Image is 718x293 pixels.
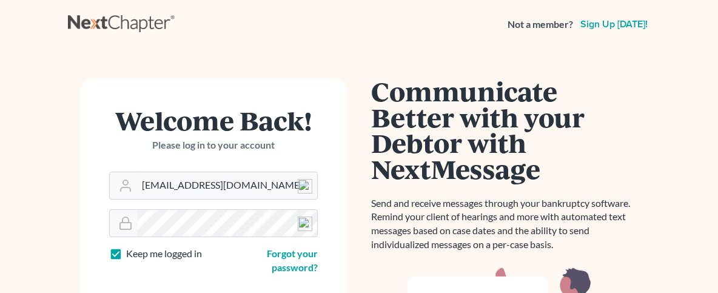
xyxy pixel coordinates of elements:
a: Forgot your password? [267,248,318,273]
p: Send and receive messages through your bankruptcy software. Remind your client of hearings and mo... [371,197,638,252]
input: Email Address [137,172,317,199]
a: Sign up [DATE]! [578,19,650,29]
p: Please log in to your account [109,138,318,152]
img: npw-badge-icon-locked.svg [298,217,312,231]
strong: Not a member? [508,18,573,32]
h1: Communicate Better with your Debtor with NextMessage [371,78,638,182]
img: npw-badge-icon-locked.svg [298,179,312,194]
h1: Welcome Back! [109,107,318,133]
label: Keep me logged in [126,247,202,261]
